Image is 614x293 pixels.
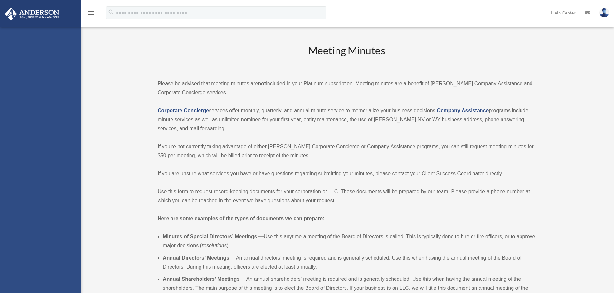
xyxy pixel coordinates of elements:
[163,253,535,271] li: An annual directors’ meeting is required and is generally scheduled. Use this when having the ann...
[163,255,236,261] b: Annual Directors’ Meetings —
[158,108,209,113] a: Corporate Concierge
[108,9,115,16] i: search
[163,276,246,282] b: Annual Shareholders’ Meetings —
[87,9,95,17] i: menu
[158,79,535,97] p: Please be advised that meeting minutes are included in your Platinum subscription. Meeting minute...
[3,8,61,20] img: Anderson Advisors Platinum Portal
[437,108,489,113] a: Company Assistance
[158,43,535,70] h2: Meeting Minutes
[258,81,266,86] strong: not
[163,232,535,250] li: Use this anytime a meeting of the Board of Directors is called. This is typically done to hire or...
[158,216,325,221] strong: Here are some examples of the types of documents we can prepare:
[158,169,535,178] p: If you are unsure what services you have or have questions regarding submitting your minutes, ple...
[599,8,609,17] img: User Pic
[202,243,227,248] em: resolutions
[158,106,535,133] p: services offer monthly, quarterly, and annual minute service to memorialize your business decisio...
[158,187,535,205] p: Use this form to request record-keeping documents for your corporation or LLC. These documents wi...
[163,234,264,239] b: Minutes of Special Directors’ Meetings —
[158,142,535,160] p: If you’re not currently taking advantage of either [PERSON_NAME] Corporate Concierge or Company A...
[87,11,95,17] a: menu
